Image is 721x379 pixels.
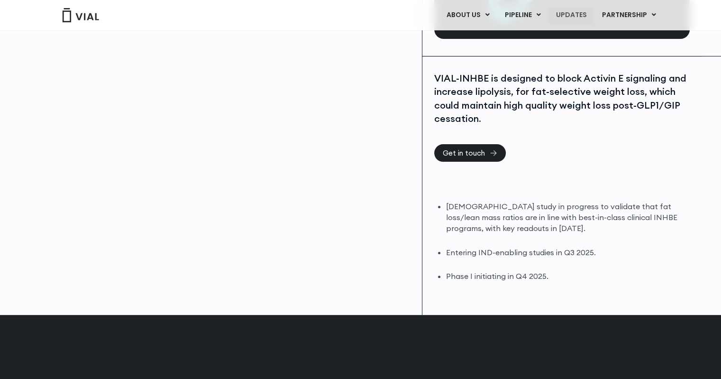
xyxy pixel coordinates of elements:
[446,247,687,258] li: Entering IND-enabling studies in Q3 2025.
[548,7,593,23] a: UPDATES
[446,271,687,282] li: Phase I initiating in Q4 2025.
[62,8,100,22] img: Vial Logo
[434,144,506,162] a: Get in touch
[446,201,687,234] li: [DEMOGRAPHIC_DATA] study in progress to validate that fat loss/lean mass ratios are in line with ...
[594,7,663,23] a: PARTNERSHIPMenu Toggle
[497,7,548,23] a: PIPELINEMenu Toggle
[443,149,485,157] span: Get in touch
[434,72,687,126] div: VIAL-INHBE is designed to block Activin E signaling and increase lipolysis, for fat-selective wei...
[438,7,496,23] a: ABOUT USMenu Toggle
